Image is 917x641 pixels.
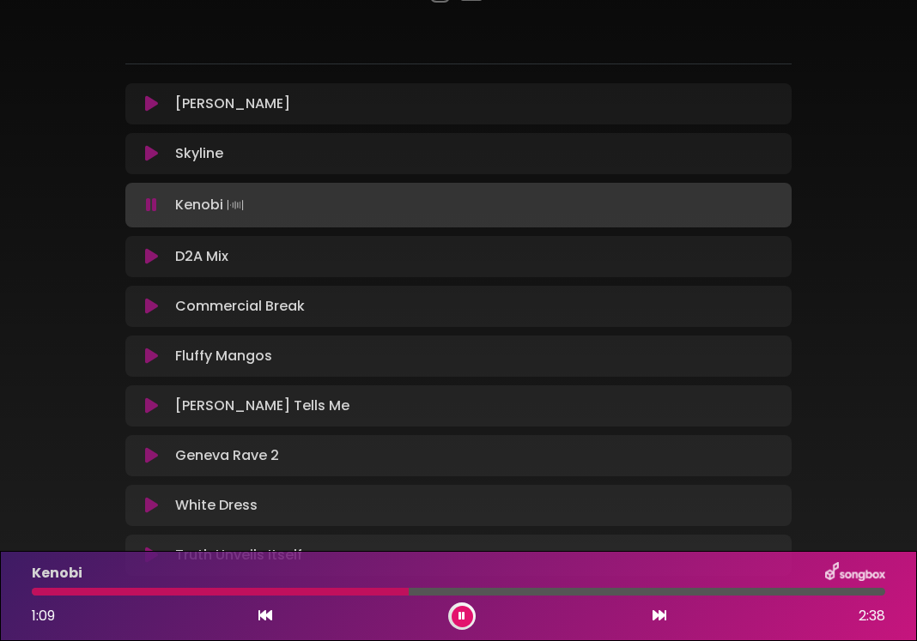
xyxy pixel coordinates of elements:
[175,193,247,217] p: Kenobi
[175,495,258,516] p: White Dress
[223,193,247,217] img: waveform4.gif
[175,143,223,164] p: Skyline
[175,94,290,114] p: [PERSON_NAME]
[175,246,228,267] p: D2A Mix
[175,396,349,416] p: [PERSON_NAME] Tells Me
[825,562,885,584] img: songbox-logo-white.png
[175,296,305,317] p: Commercial Break
[32,606,55,626] span: 1:09
[859,606,885,626] span: 2:38
[175,346,272,366] p: Fluffy Mangos
[175,445,279,466] p: Geneva Rave 2
[32,563,82,584] p: Kenobi
[175,545,302,565] p: Truth Unveils Itself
